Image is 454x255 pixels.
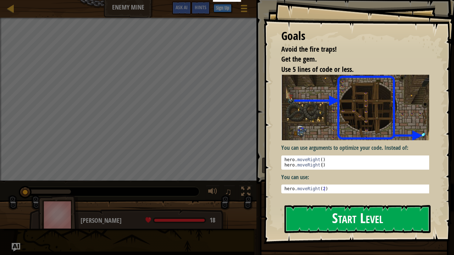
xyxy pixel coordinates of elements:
button: ♫ [223,185,236,200]
span: ♫ [225,186,232,197]
li: Avoid the fire traps! [272,44,427,55]
p: You can use arguments to optimize your code. Instead of: [281,144,434,152]
div: Goals [281,28,429,44]
img: thang_avatar_frame.png [38,195,79,234]
span: Get the gem. [281,54,317,64]
img: Enemy mine [281,75,434,140]
li: Use 5 lines of code or less. [272,64,427,75]
button: Sign Up [214,4,232,12]
li: Get the gem. [272,54,427,64]
button: Ask AI [172,1,191,15]
div: [PERSON_NAME] [81,216,221,225]
span: 18 [210,216,215,225]
button: Show game menu [235,1,253,18]
button: Adjust volume [206,185,220,200]
button: Ask AI [12,243,20,251]
span: Hints [195,4,206,11]
button: Toggle fullscreen [239,185,253,200]
p: You can use: [281,173,434,181]
button: Start Level [284,205,431,233]
button: Run [262,157,445,174]
span: Ask AI [176,4,188,11]
div: health: 18 / 18 [145,217,215,223]
span: Avoid the fire traps! [281,44,337,54]
span: Use 5 lines of code or less. [281,64,354,74]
